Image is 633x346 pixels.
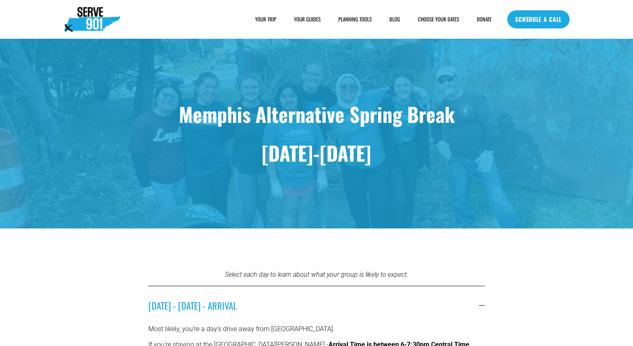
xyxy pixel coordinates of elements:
button: [DATE] - [DATE] - ARRIVAL [148,286,485,325]
a: DONATE [477,15,492,24]
a: folder dropdown [255,15,276,24]
span: [DATE] - [DATE] - ARRIVAL [148,299,479,312]
p: Most likely, you're a day's drive away from [GEOGRAPHIC_DATA]. [148,325,485,334]
strong: [DATE]-[DATE] [262,138,371,167]
em: Select each day to learn about what your group is likely to expect. [225,271,408,278]
a: folder dropdown [338,15,372,24]
a: SCHEDULE A CALL [507,10,570,28]
img: Serve901 [63,7,120,32]
strong: Memphis Alternative Spring Break [179,99,455,129]
a: BLOG [389,15,400,24]
span: YOUR TRIP [255,16,276,23]
a: YOUR GUIDES [294,15,321,24]
a: CHOOSE YOUR DATES [418,15,459,24]
span: PLANNING TOOLS [338,16,372,23]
